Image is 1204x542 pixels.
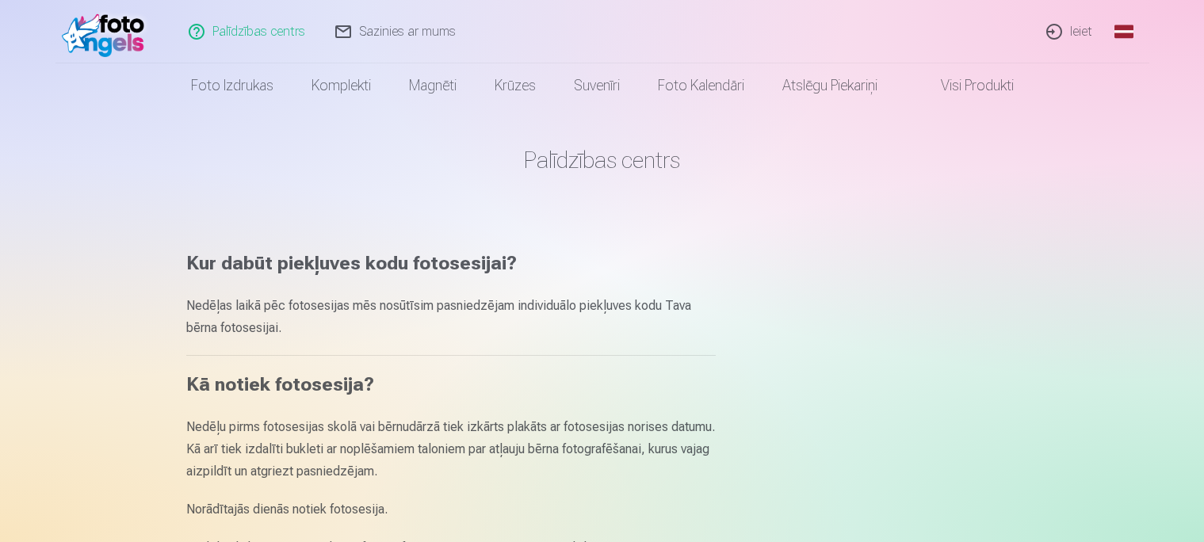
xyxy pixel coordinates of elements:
a: Visi produkti [896,63,1033,108]
a: Suvenīri [555,63,639,108]
h1: Palīdzības centrs [186,146,1019,174]
a: Komplekti [292,63,390,108]
a: Magnēti [390,63,476,108]
p: Nedēļu pirms fotosesijas skolā vai bērnudārzā tiek izkārts plakāts ar fotosesijas norises datumu.... [186,416,716,483]
p: Nedēļas laikā pēc fotosesijas mēs nosūtīsim pasniedzējam individuālo piekļuves kodu Tava bērna fo... [186,295,716,339]
a: Atslēgu piekariņi [763,63,896,108]
img: /fa1 [62,6,153,57]
a: Foto kalendāri [639,63,763,108]
a: Krūzes [476,63,555,108]
a: Foto izdrukas [172,63,292,108]
p: Norādītajās dienās notiek fotosesija. [186,498,716,521]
